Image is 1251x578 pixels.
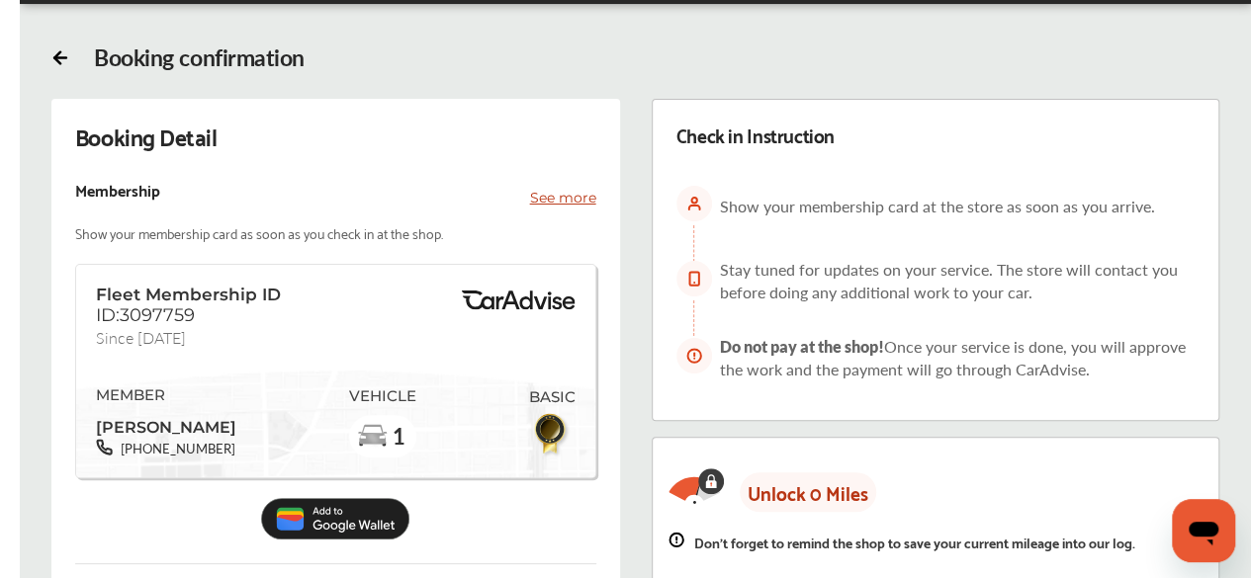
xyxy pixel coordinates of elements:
[96,304,195,326] span: ID:3097759
[357,421,389,453] img: car-basic.192fe7b4.svg
[720,337,884,356] span: Do not pay at the shop!
[96,386,236,404] span: MEMBER
[96,439,113,455] img: phone-black.37208b07.svg
[96,326,186,343] span: Since [DATE]
[1172,499,1235,562] iframe: Button to launch messaging window
[392,424,405,449] span: 1
[528,388,575,406] span: BASIC
[75,123,218,150] div: Booking Detail
[94,43,305,71] div: Booking confirmation
[261,498,409,538] img: Add_to_Google_Wallet.5c177d4c.svg
[720,335,1186,380] span: Once your service is done, you will approve the work and the payment will go through CarAdvise.
[720,195,1155,217] span: Show your membership card at the store as soon as you arrive.
[113,439,235,457] span: [PHONE_NUMBER]
[720,258,1178,303] span: Stay tuned for updates on your service. The store will contact you before doing any additional wo...
[530,188,596,207] p: See more
[740,472,876,512] p: Unlock 0 Miles
[96,411,236,439] span: [PERSON_NAME]
[75,221,443,244] p: Show your membership card as soon as you check in at the shop.
[676,124,835,146] div: Check in Instruction
[349,387,416,405] span: VEHICLE
[459,290,578,310] img: BasicPremiumLogo.8d547ee0.svg
[694,531,1135,553] p: Don’t forget to remind the shop to save your current mileage into our log.
[529,411,574,457] img: BasicBadge.31956f0b.svg
[96,285,281,304] span: Fleet Membership ID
